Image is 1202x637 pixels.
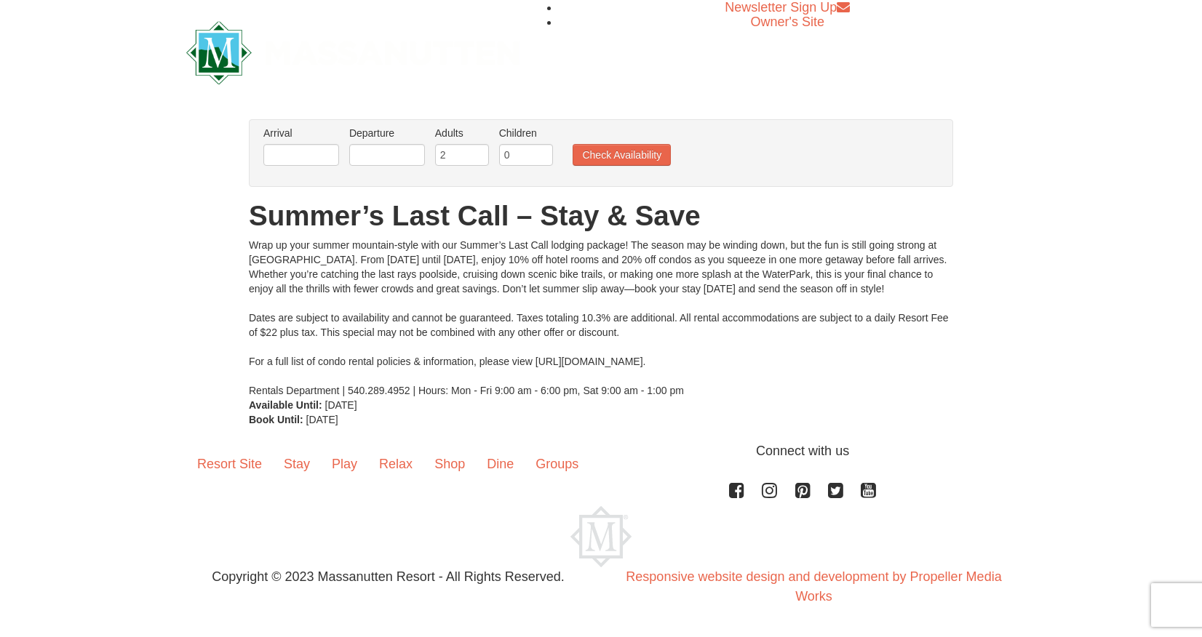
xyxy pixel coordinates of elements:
[186,441,1016,461] p: Connect with us
[349,126,425,140] label: Departure
[306,414,338,425] span: [DATE]
[499,126,553,140] label: Children
[249,201,953,231] h1: Summer’s Last Call – Stay & Save
[751,15,824,29] a: Owner's Site
[273,441,321,486] a: Stay
[423,441,476,486] a: Shop
[249,414,303,425] strong: Book Until:
[476,441,525,486] a: Dine
[321,441,368,486] a: Play
[325,399,357,411] span: [DATE]
[249,238,953,398] div: Wrap up your summer mountain-style with our Summer’s Last Call lodging package! The season may be...
[525,441,589,486] a: Groups
[263,126,339,140] label: Arrival
[186,441,273,486] a: Resort Site
[249,399,322,411] strong: Available Until:
[175,567,601,587] p: Copyright © 2023 Massanutten Resort - All Rights Reserved.
[186,21,520,84] img: Massanutten Resort Logo
[626,569,1001,604] a: Responsive website design and development by Propeller Media Works
[573,144,671,166] button: Check Availability
[186,33,520,68] a: Massanutten Resort
[435,126,489,140] label: Adults
[368,441,423,486] a: Relax
[570,506,632,567] img: Massanutten Resort Logo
